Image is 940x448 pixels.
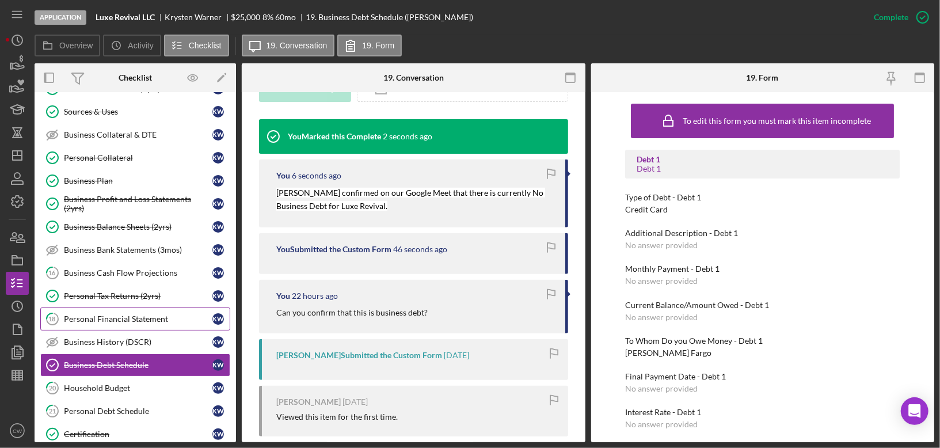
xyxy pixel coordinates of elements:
[64,314,212,324] div: Personal Financial Statement
[64,407,212,416] div: Personal Debt Schedule
[212,428,224,440] div: K W
[874,6,908,29] div: Complete
[40,331,230,354] a: Business History (DSCR)KW
[625,301,900,310] div: Current Balance/Amount Owed - Debt 1
[40,238,230,261] a: Business Bank Statements (3mos)KW
[40,423,230,446] a: CertificationKW
[64,222,212,231] div: Business Balance Sheets (2yrs)
[276,412,398,422] div: Viewed this item for the first time.
[64,195,212,213] div: Business Profit and Loss Statements (2yrs)
[292,291,338,301] time: 2025-10-14 20:14
[212,290,224,302] div: K W
[59,41,93,50] label: Overview
[49,407,56,415] tspan: 21
[393,245,447,254] time: 2025-10-15 18:29
[128,41,153,50] label: Activity
[276,188,545,211] mark: [PERSON_NAME] confirmed on our Google Meet that there is currently No Business Debt for Luxe Revi...
[625,384,698,393] div: No answer provided
[625,313,698,322] div: No answer provided
[40,146,230,169] a: Personal CollateralKW
[64,384,212,393] div: Household Budget
[231,12,261,22] span: $25,000
[288,132,381,141] div: You Marked this Complete
[212,336,224,348] div: K W
[292,171,341,180] time: 2025-10-15 18:30
[625,408,900,417] div: Interest Rate - Debt 1
[625,276,698,286] div: No answer provided
[64,176,212,185] div: Business Plan
[64,337,212,347] div: Business History (DSCR)
[64,430,212,439] div: Certification
[212,198,224,210] div: K W
[103,35,161,56] button: Activity
[40,307,230,331] a: 18Personal Financial StatementKW
[625,336,900,346] div: To Whom Do you Owe Money - Debt 1
[444,351,469,360] time: 2025-10-14 17:10
[625,348,711,358] div: [PERSON_NAME] Fargo
[337,35,402,56] button: 19. Form
[212,313,224,325] div: K W
[276,291,290,301] div: You
[40,284,230,307] a: Personal Tax Returns (2yrs)KW
[342,397,368,407] time: 2025-10-14 17:08
[212,359,224,371] div: K W
[35,10,86,25] div: Application
[383,132,432,141] time: 2025-10-15 18:30
[262,13,273,22] div: 8 %
[40,169,230,192] a: Business PlanKW
[637,155,888,164] div: Debt 1
[40,192,230,215] a: Business Profit and Loss Statements (2yrs)KW
[383,73,444,82] div: 19. Conversation
[747,73,779,82] div: 19. Form
[40,354,230,377] a: Business Debt ScheduleKW
[242,35,335,56] button: 19. Conversation
[13,428,22,434] text: CW
[625,241,698,250] div: No answer provided
[35,35,100,56] button: Overview
[64,107,212,116] div: Sources & Uses
[40,100,230,123] a: Sources & UsesKW
[64,268,212,278] div: Business Cash Flow Projections
[64,153,212,162] div: Personal Collateral
[212,175,224,187] div: K W
[212,244,224,256] div: K W
[49,269,56,276] tspan: 16
[40,123,230,146] a: Business Collateral & DTEKW
[362,41,394,50] label: 19. Form
[267,41,328,50] label: 19. Conversation
[212,106,224,117] div: K W
[212,267,224,279] div: K W
[64,130,212,139] div: Business Collateral & DTE
[276,171,290,180] div: You
[49,315,56,322] tspan: 18
[189,41,222,50] label: Checklist
[901,397,928,425] div: Open Intercom Messenger
[40,377,230,400] a: 20Household BudgetKW
[306,13,473,22] div: 19. Business Debt Schedule ([PERSON_NAME])
[625,229,900,238] div: Additional Description - Debt 1
[212,129,224,141] div: K W
[276,397,341,407] div: [PERSON_NAME]
[212,405,224,417] div: K W
[64,245,212,255] div: Business Bank Statements (3mos)
[625,193,900,202] div: Type of Debt - Debt 1
[625,372,900,381] div: Final Payment Date - Debt 1
[64,360,212,370] div: Business Debt Schedule
[49,384,56,392] tspan: 20
[64,291,212,301] div: Personal Tax Returns (2yrs)
[40,215,230,238] a: Business Balance Sheets (2yrs)KW
[165,13,231,22] div: Krysten Warner
[212,382,224,394] div: K W
[40,400,230,423] a: 21Personal Debt ScheduleKW
[275,13,296,22] div: 60 mo
[212,152,224,164] div: K W
[862,6,934,29] button: Complete
[96,13,155,22] b: Luxe Revival LLC
[637,164,888,173] div: Debt 1
[40,261,230,284] a: 16Business Cash Flow ProjectionsKW
[683,116,871,126] div: To edit this form you must mark this item incomplete
[212,221,224,233] div: K W
[276,245,391,254] div: You Submitted the Custom Form
[625,205,668,214] div: Credit Card
[119,73,152,82] div: Checklist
